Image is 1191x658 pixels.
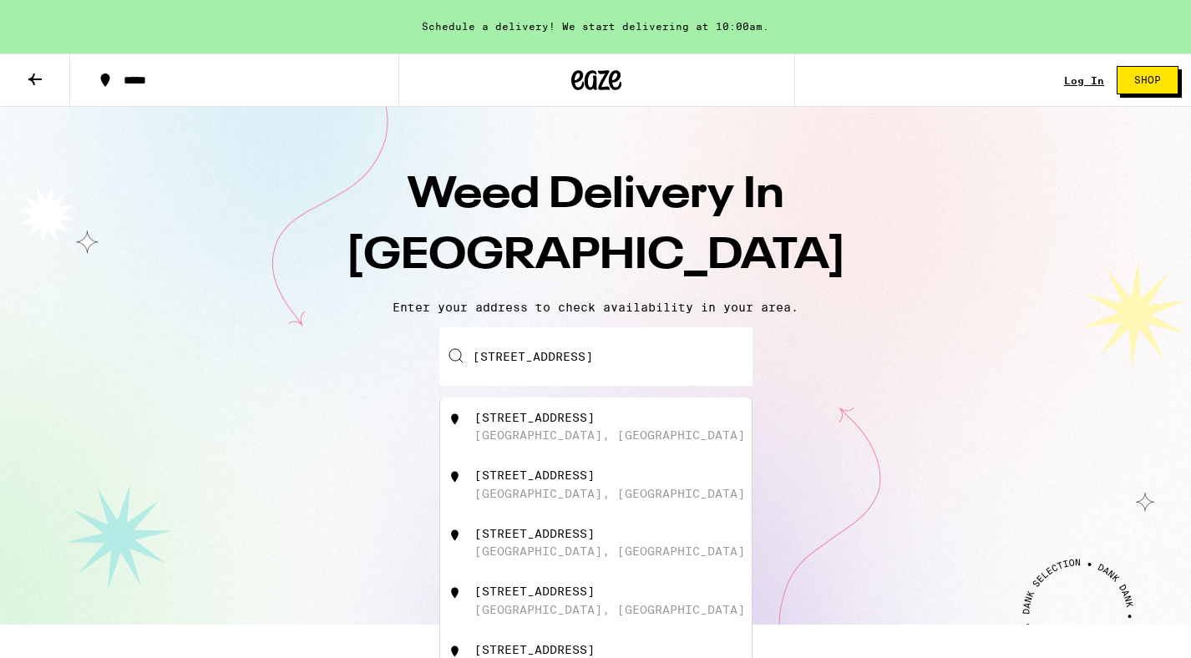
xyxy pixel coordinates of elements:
p: Enter your address to check availability in your area. [17,301,1174,314]
div: [STREET_ADDRESS] [474,643,595,656]
div: [GEOGRAPHIC_DATA], [GEOGRAPHIC_DATA] [474,544,745,558]
img: 4424 South 44th Street [447,527,464,544]
div: [GEOGRAPHIC_DATA], [GEOGRAPHIC_DATA] [474,487,745,500]
button: Shop [1117,66,1178,94]
div: [STREET_ADDRESS] [474,411,595,424]
h1: Weed Delivery In [303,165,888,287]
div: [STREET_ADDRESS] [474,468,595,482]
div: [GEOGRAPHIC_DATA], [GEOGRAPHIC_DATA] [474,428,745,442]
a: Log In [1064,75,1104,86]
a: Shop [1104,66,1191,94]
img: 4424 44th Street [447,468,464,485]
span: [GEOGRAPHIC_DATA] [346,235,846,278]
img: 4424 44th Street [447,411,464,428]
span: Shop [1134,75,1161,85]
div: [STREET_ADDRESS] [474,585,595,598]
div: [STREET_ADDRESS] [474,527,595,540]
img: 4424 West 44th Street [447,585,464,601]
div: [GEOGRAPHIC_DATA], [GEOGRAPHIC_DATA] [474,603,745,616]
span: Hi. Need any help? [10,12,120,25]
input: Enter your delivery address [439,327,753,386]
